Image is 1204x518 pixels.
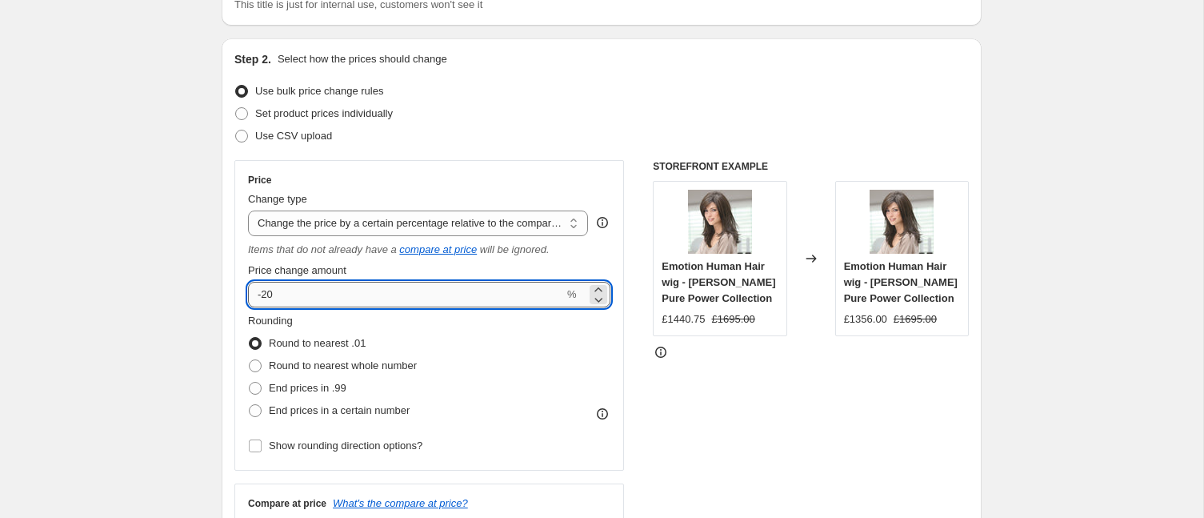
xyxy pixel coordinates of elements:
span: Round to nearest .01 [269,337,366,349]
h3: Price [248,174,271,187]
button: compare at price [399,243,477,255]
img: 2_4933_e_13_80x.jpg [870,190,934,254]
strike: £1695.00 [894,311,937,327]
span: End prices in a certain number [269,404,410,416]
i: will be ignored. [480,243,550,255]
h2: Step 2. [234,51,271,67]
p: Select how the prices should change [278,51,447,67]
span: End prices in .99 [269,382,346,394]
div: help [594,215,610,231]
button: What's the compare at price? [333,497,468,509]
div: £1356.00 [844,311,887,327]
img: 2_4933_e_13_80x.jpg [688,190,752,254]
h3: Compare at price [248,497,326,510]
i: Items that do not already have a [248,243,397,255]
span: % [567,288,577,300]
div: £1440.75 [662,311,705,327]
span: Rounding [248,315,293,327]
strike: £1695.00 [712,311,755,327]
span: Set product prices individually [255,107,393,119]
span: Emotion Human Hair wig - [PERSON_NAME] Pure Power Collection [662,260,775,304]
span: Price change amount [248,264,346,276]
span: Round to nearest whole number [269,359,417,371]
h6: STOREFRONT EXAMPLE [653,160,969,173]
span: Change type [248,193,307,205]
span: Use CSV upload [255,130,332,142]
span: Show rounding direction options? [269,440,422,452]
span: Emotion Human Hair wig - [PERSON_NAME] Pure Power Collection [844,260,958,304]
span: Use bulk price change rules [255,85,383,97]
input: -20 [248,282,564,307]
